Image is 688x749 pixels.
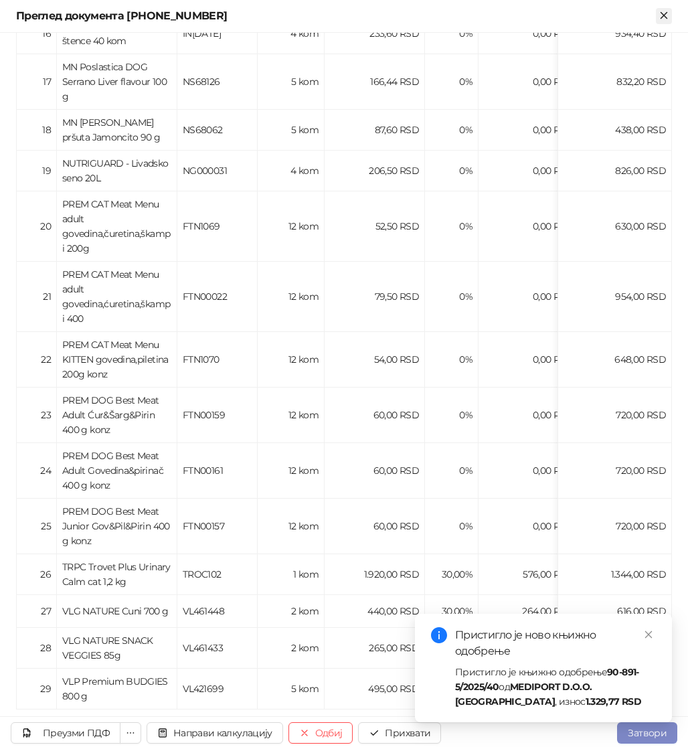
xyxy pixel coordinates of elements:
td: 27 [17,595,57,628]
td: 30,00% [425,554,479,595]
td: 0,00 RSD [479,443,579,499]
td: 4 kom [258,151,325,191]
td: 79,50 RSD [325,262,425,332]
div: PREM DOG Best Meat Adult Govedina&pirinač 400 g konz [62,448,171,493]
td: 12 kom [258,499,325,554]
td: FTN00159 [177,388,258,443]
strong: 1.329,77 RSD [586,695,641,708]
td: NS68126 [177,54,258,110]
td: 23 [17,388,57,443]
div: PREM CAT Meat Menu KITTEN govedina,piletina 200g konz [62,337,171,382]
td: IN[DATE] [177,13,258,54]
div: Пристигло је књижно одобрење од , износ [455,665,656,709]
td: 4 kom [258,13,325,54]
button: Прихвати [358,722,441,744]
div: Преузми ПДФ [43,727,110,739]
td: 29 [17,669,57,710]
td: FTN00157 [177,499,258,554]
td: 0% [425,54,479,110]
td: 438,00 RSD [558,110,672,151]
td: 954,00 RSD [558,262,672,332]
td: NG000031 [177,151,258,191]
button: Направи калкулацију [147,722,283,744]
div: TRPC Trovet Plus Urinary Calm cat 1,2 kg [62,560,171,589]
td: 18 [17,110,57,151]
td: 5 kom [258,110,325,151]
div: NUTRIGUARD - Livadsko seno 20L [62,156,171,185]
td: 0,00 RSD [479,499,579,554]
td: 0% [425,13,479,54]
strong: 90-891-5/2025/40 [455,666,639,693]
td: 0,00 RSD [479,54,579,110]
td: 20 [17,191,57,262]
button: Одбиј [288,722,353,744]
td: 12 kom [258,388,325,443]
td: 648,00 RSD [558,332,672,388]
td: 2 kom [258,628,325,669]
td: 0,00 RSD [479,191,579,262]
td: 720,00 RSD [558,499,672,554]
td: 12 kom [258,443,325,499]
td: 0% [425,499,479,554]
td: 0% [425,191,479,262]
td: 0% [425,110,479,151]
td: 12 kom [258,332,325,388]
td: 0% [425,262,479,332]
span: close [644,630,653,639]
div: MN Poslastica DOG Serrano Liver flavour 100 g [62,60,171,104]
td: 1.344,00 RSD [558,554,672,595]
td: 0% [425,332,479,388]
div: VLG NATURE SNACK VEGGIES 85g [62,633,171,663]
td: FTN00161 [177,443,258,499]
div: PREM CAT Meat Menu adult govedina,ćuretina,škampi 400 [62,267,171,326]
td: 0,00 RSD [479,151,579,191]
td: 440,00 RSD [325,595,425,628]
td: 0,00 RSD [479,110,579,151]
div: Преглед документа [PHONE_NUMBER] [16,8,656,24]
td: 720,00 RSD [558,388,672,443]
strong: MEDIPORT D.O.O. [GEOGRAPHIC_DATA] [455,681,592,708]
td: 17 [17,54,57,110]
td: 616,00 RSD [558,595,672,628]
td: NS68062 [177,110,258,151]
td: 0% [425,151,479,191]
td: 1 kom [258,554,325,595]
button: Close [656,8,672,24]
td: VL421699 [177,669,258,710]
td: FTN1070 [177,332,258,388]
td: 233,60 RSD [325,13,425,54]
span: ellipsis [126,728,135,738]
td: 2 kom [258,595,325,628]
td: 60,00 RSD [325,388,425,443]
span: info-circle [431,627,447,643]
td: 54,00 RSD [325,332,425,388]
td: 206,50 RSD [325,151,425,191]
td: 28 [17,628,57,669]
td: 630,00 RSD [558,191,672,262]
td: 26 [17,554,57,595]
td: FTN00022 [177,262,258,332]
td: 495,00 RSD [325,669,425,710]
td: 832,20 RSD [558,54,672,110]
td: 12 kom [258,191,325,262]
td: 826,00 RSD [558,151,672,191]
td: 934,40 RSD [558,13,672,54]
td: 25 [17,499,57,554]
div: IN Vlažne maramice za štence 40 kom [62,19,171,48]
td: 22 [17,332,57,388]
div: Пристигло је ново књижно одобрење [455,627,656,659]
a: Преузми ПДФ [11,722,120,744]
div: VLP Premium BUDGIES 800 g [62,674,171,703]
div: PREM DOG Best Meat Adult Ćur&Šarg&Pirin 400 g konz [62,393,171,437]
td: 12 kom [258,262,325,332]
button: Затвори [617,722,677,744]
td: TROC102 [177,554,258,595]
td: 60,00 RSD [325,499,425,554]
div: PREM DOG Best Meat Junior Gov&Pil&Pirin 400 g konz [62,504,171,548]
td: 16 [17,13,57,54]
td: 0,00 RSD [479,13,579,54]
td: 265,00 RSD [325,628,425,669]
div: VLG NATURE Cuni 700 g [62,604,171,618]
td: 19 [17,151,57,191]
td: VL461448 [177,595,258,628]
